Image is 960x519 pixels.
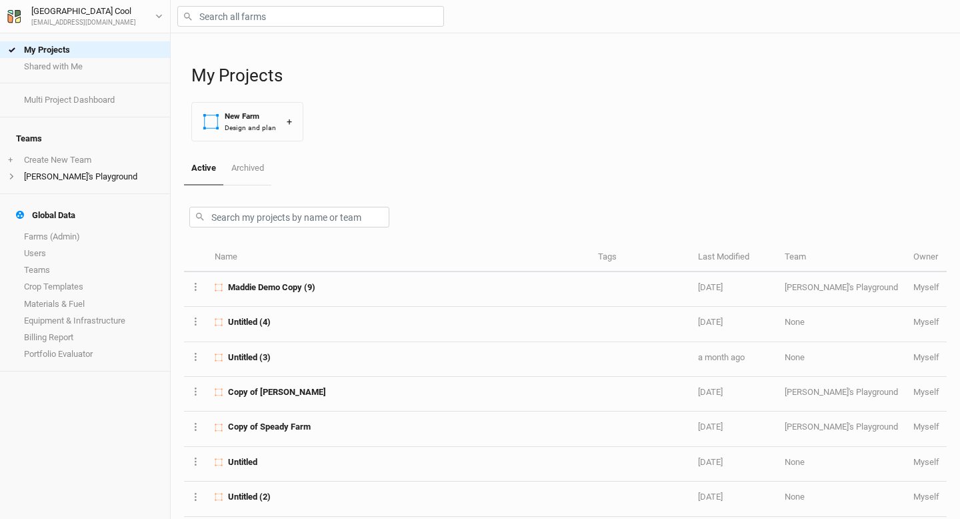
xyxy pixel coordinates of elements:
[228,421,311,433] span: Copy of Speady Farm
[906,243,947,272] th: Owner
[31,18,136,28] div: [EMAIL_ADDRESS][DOMAIN_NAME]
[228,456,257,468] span: Untitled
[228,316,271,328] span: Untitled (4)
[777,243,905,272] th: Team
[698,282,723,292] span: Oct 6, 2025 4:37 PM
[177,6,444,27] input: Search all farms
[913,387,939,397] span: madison@propagateag.com
[223,152,271,184] a: Archived
[913,352,939,362] span: madison@propagateag.com
[698,352,745,362] span: Sep 5, 2025 1:55 PM
[777,447,905,482] td: None
[777,377,905,412] td: [PERSON_NAME]'s Playground
[228,352,271,364] span: Untitled (3)
[698,422,723,432] span: Apr 2, 2025 11:18 AM
[7,4,163,28] button: [GEOGRAPHIC_DATA] Cool[EMAIL_ADDRESS][DOMAIN_NAME]
[698,387,723,397] span: Aug 5, 2025 4:17 PM
[191,65,947,86] h1: My Projects
[591,243,691,272] th: Tags
[8,155,13,165] span: +
[913,282,939,292] span: madison@propagateag.com
[225,123,276,133] div: Design and plan
[189,207,389,227] input: Search my projects by name or team
[913,317,939,327] span: madison@propagateag.com
[777,342,905,377] td: None
[8,125,162,152] h4: Teams
[913,457,939,467] span: madison@propagateag.com
[698,317,723,327] span: Sep 16, 2025 3:36 PM
[184,152,223,185] a: Active
[698,457,723,467] span: Mar 20, 2025 9:01 AM
[31,5,136,18] div: [GEOGRAPHIC_DATA] Cool
[777,307,905,342] td: None
[191,102,303,141] button: New FarmDesign and plan+
[777,272,905,307] td: [PERSON_NAME]'s Playground
[228,282,315,294] span: Maddie Demo Copy (9)
[913,422,939,432] span: madison@propagateag.com
[777,482,905,516] td: None
[207,243,591,272] th: Name
[225,111,276,122] div: New Farm
[228,491,271,503] span: Untitled (2)
[691,243,777,272] th: Last Modified
[287,115,292,129] div: +
[228,386,326,398] span: Copy of Otis Miller
[777,412,905,446] td: [PERSON_NAME]'s Playground
[913,492,939,502] span: madison@propagateag.com
[16,210,75,221] div: Global Data
[698,492,723,502] span: Mar 9, 2025 5:41 PM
